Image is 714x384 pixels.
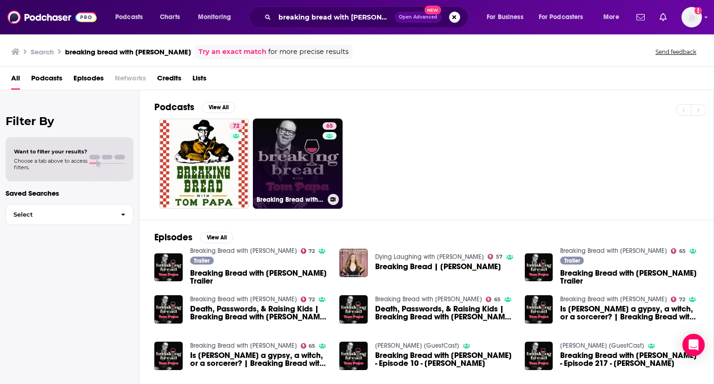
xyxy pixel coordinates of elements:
a: 65 [323,122,337,130]
button: open menu [109,10,155,25]
span: Breaking Bread with [PERSON_NAME] Trailer [190,269,329,285]
span: Death, Passwords, & Raising Kids | Breaking Bread with [PERSON_NAME] #195 [375,305,514,321]
a: Jim jefferies (GuestCast) [560,342,644,350]
a: 65 [486,297,501,302]
p: Saved Searches [6,189,133,198]
button: View All [200,232,233,243]
span: 65 [494,298,501,302]
span: Select [6,212,113,218]
a: Breaking Bread with Tom Papa Trailer [190,269,329,285]
a: Breaking Bread with Tom Papa [190,342,297,350]
span: 65 [679,249,686,253]
span: More [603,11,619,24]
a: PodcastsView All [154,101,235,113]
div: Open Intercom Messenger [682,334,705,356]
a: Breaking Bread with Tom Papa Trailer [560,269,699,285]
h3: Breaking Bread with [PERSON_NAME] [257,196,324,204]
a: Breaking Bread with Tom Papa [560,247,667,255]
span: Death, Passwords, & Raising Kids | Breaking Bread with [PERSON_NAME] #195 [190,305,329,321]
a: Try an exact match [198,46,266,57]
h2: Filter By [6,114,133,128]
span: 65 [309,344,315,348]
img: Death, Passwords, & Raising Kids | Breaking Bread with Tom Papa #195 [339,295,368,324]
span: 72 [679,298,685,302]
img: Is Kira Soltanovich a gypsy, a witch, or a sorcerer? | Breaking Bread with Tom Papa #194 [154,342,183,370]
a: 72 [671,297,685,302]
a: Death, Passwords, & Raising Kids | Breaking Bread with Tom Papa #195 [375,305,514,321]
a: 72 [301,248,315,254]
a: Breaking Bread | Tom Papa [375,263,501,271]
a: 72 [301,297,315,302]
img: Breaking Bread with Tom Papa - Episode 10 - Bill Burr [339,342,368,370]
span: Trailer [564,258,580,264]
a: Breaking Bread with Tom Papa - Episode 217 - Jim Jefferies [560,351,699,367]
a: Death, Passwords, & Raising Kids | Breaking Bread with Tom Papa #195 [190,305,329,321]
span: 57 [496,255,502,259]
span: Breaking Bread | [PERSON_NAME] [375,263,501,271]
span: 72 [309,249,315,253]
span: Monitoring [198,11,231,24]
a: Episodes [73,71,104,90]
a: 65Breaking Bread with [PERSON_NAME] [253,119,343,209]
span: Breaking Bread with [PERSON_NAME] - Episode 10 - [PERSON_NAME] [375,351,514,367]
a: Is Kira Soltanovich a gypsy, a witch, or a sorcerer? | Breaking Bread with Tom Papa #194 [560,305,699,321]
h2: Episodes [154,232,192,243]
img: Breaking Bread | Tom Papa [339,249,368,277]
button: open menu [480,10,535,25]
span: New [424,6,441,14]
span: for more precise results [268,46,349,57]
a: Breaking Bread with Tom Papa [375,295,482,303]
a: Death, Passwords, & Raising Kids | Breaking Bread with Tom Papa #195 [154,295,183,324]
svg: Add a profile image [694,7,702,14]
a: Breaking Bread with Tom Papa [560,295,667,303]
img: Is Kira Soltanovich a gypsy, a witch, or a sorcerer? | Breaking Bread with Tom Papa #194 [525,295,553,324]
button: View All [202,102,235,113]
a: EpisodesView All [154,232,233,243]
span: 72 [309,298,315,302]
span: For Business [487,11,523,24]
a: 65 [671,248,686,254]
button: open menu [597,10,631,25]
a: 72 [159,119,249,209]
span: Open Advanced [399,15,437,20]
span: Podcasts [115,11,143,24]
span: Networks [115,71,146,90]
a: Breaking Bread with Tom Papa Trailer [154,253,183,282]
input: Search podcasts, credits, & more... [275,10,395,25]
span: Trailer [194,258,210,264]
a: 72 [229,122,243,130]
span: Logged in as GregKubie [681,7,702,27]
a: 57 [488,254,502,259]
div: Search podcasts, credits, & more... [258,7,477,28]
span: Breaking Bread with [PERSON_NAME] - Episode 217 - [PERSON_NAME] [560,351,699,367]
button: open menu [192,10,243,25]
button: Select [6,204,133,225]
a: Bill burr (GuestCast) [375,342,459,350]
a: Charts [154,10,185,25]
span: 72 [233,122,239,131]
a: Podcasts [31,71,62,90]
span: Is [PERSON_NAME] a gypsy, a witch, or a sorcerer? | Breaking Bread with [PERSON_NAME] #194 [190,351,329,367]
a: Show notifications dropdown [633,9,648,25]
h3: breaking bread with [PERSON_NAME] [65,47,191,56]
button: Show profile menu [681,7,702,27]
h3: Search [31,47,54,56]
a: Is Kira Soltanovich a gypsy, a witch, or a sorcerer? | Breaking Bread with Tom Papa #194 [190,351,329,367]
span: Charts [160,11,180,24]
a: 65 [301,343,316,349]
a: Breaking Bread with Tom Papa Trailer [525,253,553,282]
h2: Podcasts [154,101,194,113]
span: For Podcasters [539,11,583,24]
a: Breaking Bread with Tom Papa - Episode 217 - Jim Jefferies [525,342,553,370]
span: Want to filter your results? [14,148,87,155]
img: Podchaser - Follow, Share and Rate Podcasts [7,8,97,26]
a: All [11,71,20,90]
span: Breaking Bread with [PERSON_NAME] Trailer [560,269,699,285]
